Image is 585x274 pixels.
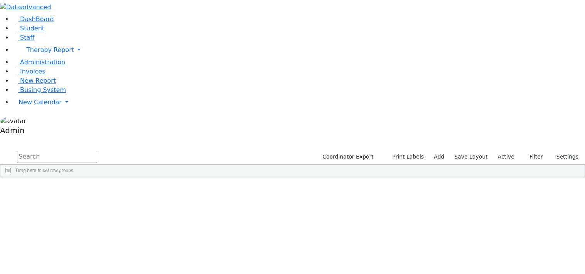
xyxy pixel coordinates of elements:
span: Busing System [20,86,66,94]
a: Staff [12,34,34,41]
button: Coordinator Export [317,151,377,163]
label: Active [494,151,518,163]
button: Settings [546,151,582,163]
button: Print Labels [383,151,427,163]
span: New Calendar [19,99,62,106]
a: Administration [12,58,65,66]
a: Invoices [12,68,46,75]
span: Drag here to set row groups [16,168,73,173]
button: Save Layout [451,151,491,163]
a: Student [12,25,44,32]
a: DashBoard [12,15,54,23]
a: Therapy Report [12,42,585,58]
span: DashBoard [20,15,54,23]
span: Therapy Report [26,46,74,53]
input: Search [17,151,97,162]
span: Staff [20,34,34,41]
a: New Calendar [12,95,585,110]
span: Student [20,25,44,32]
a: New Report [12,77,56,84]
button: Filter [519,151,546,163]
span: Invoices [20,68,46,75]
a: Add [430,151,448,163]
span: Administration [20,58,65,66]
a: Busing System [12,86,66,94]
span: New Report [20,77,56,84]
